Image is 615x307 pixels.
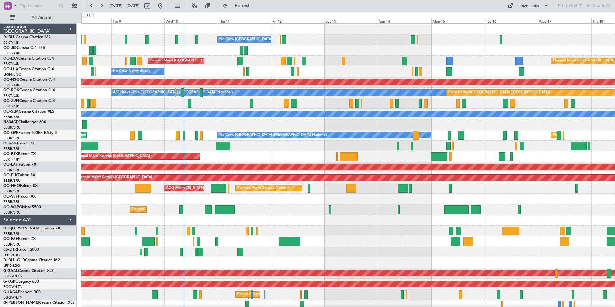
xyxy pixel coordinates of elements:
[378,18,431,23] div: Sun 14
[237,183,290,193] div: Planned Maint Geneva (Cointrin)
[3,248,39,252] a: CS-DTRFalcon 2000
[166,183,244,193] div: AOG Maint [US_STATE] ([GEOGRAPHIC_DATA])
[3,189,21,194] a: EBBR/BRU
[3,51,19,56] a: EBKT/KJK
[3,142,35,145] a: OO-AIEFalcon 7X
[3,205,19,209] span: OO-WLP
[150,56,266,66] div: Planned Maint [GEOGRAPHIC_DATA] ([GEOGRAPHIC_DATA] National)
[220,1,258,11] button: Refresh
[3,231,21,236] a: EBBR/BRU
[3,35,16,39] span: D-IBLU
[3,46,45,50] a: OO-JIDCessna CJ1 525
[3,104,19,109] a: EBKT/KJK
[3,83,19,88] a: EBKT/KJK
[271,18,325,23] div: Fri 12
[3,120,18,124] span: N604GF
[20,1,57,11] input: Trip Number
[3,88,55,92] a: OO-ROKCessna Citation CJ4
[237,290,339,299] div: Planned Maint [GEOGRAPHIC_DATA] ([GEOGRAPHIC_DATA])
[219,35,327,44] div: No Crew [GEOGRAPHIC_DATA] ([GEOGRAPHIC_DATA] National)
[3,163,36,167] a: OO-LAHFalcon 7X
[3,184,38,188] a: OO-HHOFalcon 8X
[142,247,216,257] div: Planned Maint Mugla ([GEOGRAPHIC_DATA])
[3,227,60,230] a: OO-[PERSON_NAME]Falcon 7X
[113,67,151,76] div: No Crew Nancy (Essey)
[3,227,42,230] span: OO-[PERSON_NAME]
[3,280,39,284] a: G-KGKGLegacy 600
[3,269,18,273] span: G-GAAL
[3,290,41,294] a: G-JAGAPhenom 300
[3,200,21,204] a: EBBR/BRU
[3,242,21,247] a: EBBR/BRU
[3,146,21,151] a: EBBR/BRU
[3,136,21,141] a: EBBR/BRU
[3,163,19,167] span: OO-LAH
[3,152,36,156] a: OO-FSXFalcon 7X
[3,120,46,124] a: N604GFChallenger 604
[3,110,19,114] span: OO-SLM
[109,3,140,9] span: [DATE] - [DATE]
[77,173,152,182] div: Planned Maint Kortrijk-[GEOGRAPHIC_DATA]
[3,253,20,257] a: LFPB/LBG
[3,301,39,305] span: G-[PERSON_NAME]
[219,130,327,140] div: No Crew [GEOGRAPHIC_DATA] ([GEOGRAPHIC_DATA] National)
[3,88,19,92] span: OO-ROK
[3,67,54,71] a: OO-LUXCessna Citation CJ4
[3,57,18,60] span: OO-LXA
[75,152,150,161] div: Planned Maint Kortrijk-[GEOGRAPHIC_DATA]
[3,301,75,305] a: G-[PERSON_NAME]Cessna Citation XLS
[3,274,23,279] a: EGGW/LTN
[3,93,19,98] a: EBKT/KJK
[3,173,18,177] span: OO-ELK
[3,295,23,300] a: EGGW/LTN
[325,18,378,23] div: Sat 13
[58,18,111,23] div: Mon 8
[504,1,552,11] button: Quick Links
[538,18,591,23] div: Wed 17
[229,4,256,8] span: Refresh
[3,258,25,262] span: D-IBLU-OLD
[3,263,20,268] a: LFPB/LBG
[83,13,94,18] div: [DATE]
[3,99,55,103] a: OO-ZUNCessna Citation CJ4
[17,15,68,20] span: All Aircraft
[3,99,19,103] span: OO-ZUN
[113,88,233,98] div: A/C Unavailable [GEOGRAPHIC_DATA] ([GEOGRAPHIC_DATA] National)
[111,18,165,23] div: Tue 9
[3,237,36,241] a: OO-FAEFalcon 7X
[3,46,17,50] span: OO-JID
[3,157,19,162] a: EBKT/KJK
[3,131,57,135] a: OO-GPEFalcon 900EX EASy II
[3,67,18,71] span: OO-LUX
[3,258,60,262] a: D-IBLU-OLDCessna Citation M2
[3,290,18,294] span: G-JAGA
[431,18,485,23] div: Mon 15
[3,78,55,82] a: OO-NSGCessna Citation CJ4
[3,280,18,284] span: G-KGKG
[3,78,19,82] span: OO-NSG
[132,205,165,214] div: Planned Maint Liege
[3,173,35,177] a: OO-ELKFalcon 8X
[3,178,21,183] a: EBBR/BRU
[3,125,21,130] a: EBBR/BRU
[517,3,539,10] div: Quick Links
[3,269,56,273] a: G-GAALCessna Citation XLS+
[3,61,19,66] a: EBKT/KJK
[3,205,41,209] a: OO-WLPGlobal 5500
[3,195,36,199] a: OO-VSFFalcon 8X
[3,248,17,252] span: CS-DTR
[3,237,18,241] span: OO-FAE
[485,18,538,23] div: Tue 16
[3,168,21,172] a: EBBR/BRU
[3,40,19,45] a: EBKT/KJK
[3,35,50,39] a: D-IBLUCessna Citation M2
[7,13,70,23] button: All Aircraft
[3,115,21,119] a: EBBR/BRU
[3,142,17,145] span: OO-AIE
[3,195,18,199] span: OO-VSF
[3,110,54,114] a: OO-SLMCessna Citation XLS
[3,131,18,135] span: OO-GPE
[218,18,271,23] div: Thu 11
[3,152,18,156] span: OO-FSX
[3,210,21,215] a: EBBR/BRU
